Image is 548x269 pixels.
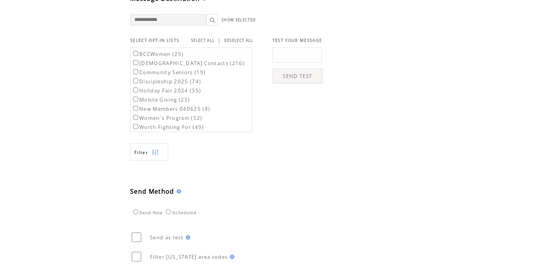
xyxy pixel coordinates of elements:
span: SELECT OPT-IN LISTS [130,38,179,43]
a: SEND TEST [272,68,323,84]
label: New Members 040625 (8) [132,105,210,112]
a: Filter [130,143,168,161]
input: Scheduled [166,209,171,214]
input: Holiday Fair 2024 (35) [133,88,138,92]
label: Scheduled [164,210,196,215]
label: Community Seniors (19) [132,69,205,76]
span: Send as test [150,234,183,241]
input: New Members 040625 (8) [133,106,138,111]
label: Mobile Giving (23) [132,96,190,103]
label: Discipleship 2025 (74) [132,78,201,85]
span: TEST YOUR MESSAGE [272,38,322,43]
input: Community Seniors (19) [133,69,138,74]
a: SELECT ALL [191,38,215,43]
label: Women`s Program (52) [132,115,202,121]
label: Holiday Fair 2024 (35) [132,87,201,94]
a: SHOW SELECTED [221,18,256,22]
input: Worth Fighting For (49) [133,124,138,129]
label: Worth Fighting For (49) [132,124,204,131]
a: DESELECT ALL [224,38,253,43]
input: BCCWomen (25) [133,51,138,56]
input: Mobile Giving (23) [133,97,138,102]
input: Women`s Program (52) [133,115,138,120]
img: help.gif [183,235,190,240]
input: Send Now [133,209,138,214]
input: Discipleship 2025 (74) [133,78,138,83]
span: Send Method [130,187,174,196]
label: BCCWomen (25) [132,51,183,57]
span: Show filters [134,149,148,156]
input: [DEMOGRAPHIC_DATA] Contacts (216) [133,60,138,65]
label: [DEMOGRAPHIC_DATA] Contacts (216) [132,60,245,67]
span: | [218,37,221,44]
img: help.gif [174,189,181,194]
span: Filter [US_STATE] area codes [150,253,228,260]
img: filters.png [152,144,159,161]
img: help.gif [228,255,234,259]
label: Send Now [131,210,162,215]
